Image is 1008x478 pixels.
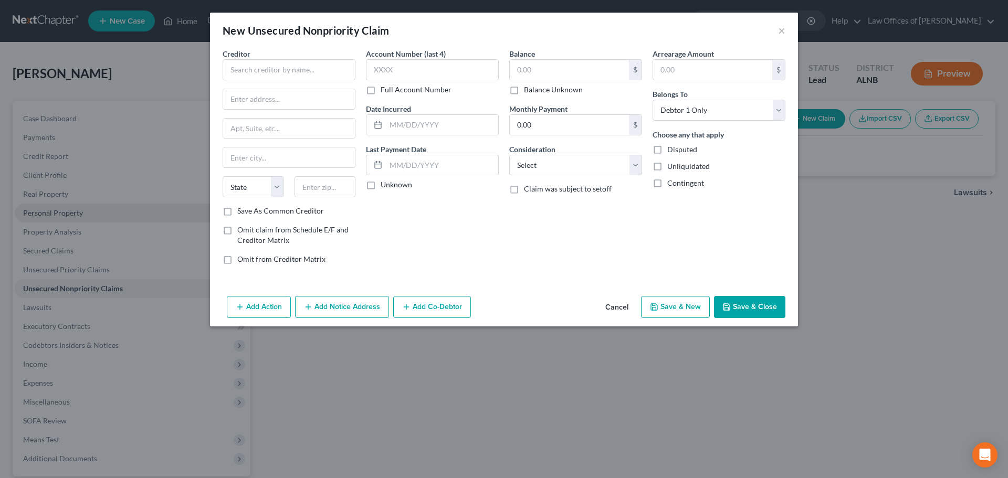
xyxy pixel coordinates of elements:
button: Add Co-Debtor [393,296,471,318]
button: Cancel [597,297,637,318]
input: Enter zip... [295,176,356,197]
div: $ [629,115,642,135]
button: × [778,24,785,37]
span: Omit from Creditor Matrix [237,254,325,263]
label: Account Number (last 4) [366,48,446,59]
label: Balance Unknown [524,84,583,95]
div: Open Intercom Messenger [972,442,997,468]
input: MM/DD/YYYY [386,115,498,135]
input: 0.00 [510,115,629,135]
input: Enter address... [223,89,355,109]
input: Search creditor by name... [223,59,355,80]
label: Date Incurred [366,103,411,114]
label: Last Payment Date [366,144,426,155]
button: Add Notice Address [295,296,389,318]
label: Unknown [381,179,412,190]
div: New Unsecured Nonpriority Claim [223,23,389,38]
input: XXXX [366,59,499,80]
input: Enter city... [223,147,355,167]
label: Monthly Payment [509,103,568,114]
div: $ [772,60,785,80]
label: Balance [509,48,535,59]
label: Arrearage Amount [653,48,714,59]
span: Creditor [223,49,250,58]
label: Consideration [509,144,555,155]
span: Belongs To [653,90,688,99]
label: Choose any that apply [653,129,724,140]
span: Omit claim from Schedule E/F and Creditor Matrix [237,225,349,245]
button: Save & Close [714,296,785,318]
span: Disputed [667,145,697,154]
input: 0.00 [653,60,772,80]
span: Claim was subject to setoff [524,184,612,193]
button: Save & New [641,296,710,318]
span: Unliquidated [667,162,710,171]
input: Apt, Suite, etc... [223,119,355,139]
label: Full Account Number [381,84,451,95]
input: 0.00 [510,60,629,80]
button: Add Action [227,296,291,318]
span: Contingent [667,178,704,187]
label: Save As Common Creditor [237,206,324,216]
div: $ [629,60,642,80]
input: MM/DD/YYYY [386,155,498,175]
